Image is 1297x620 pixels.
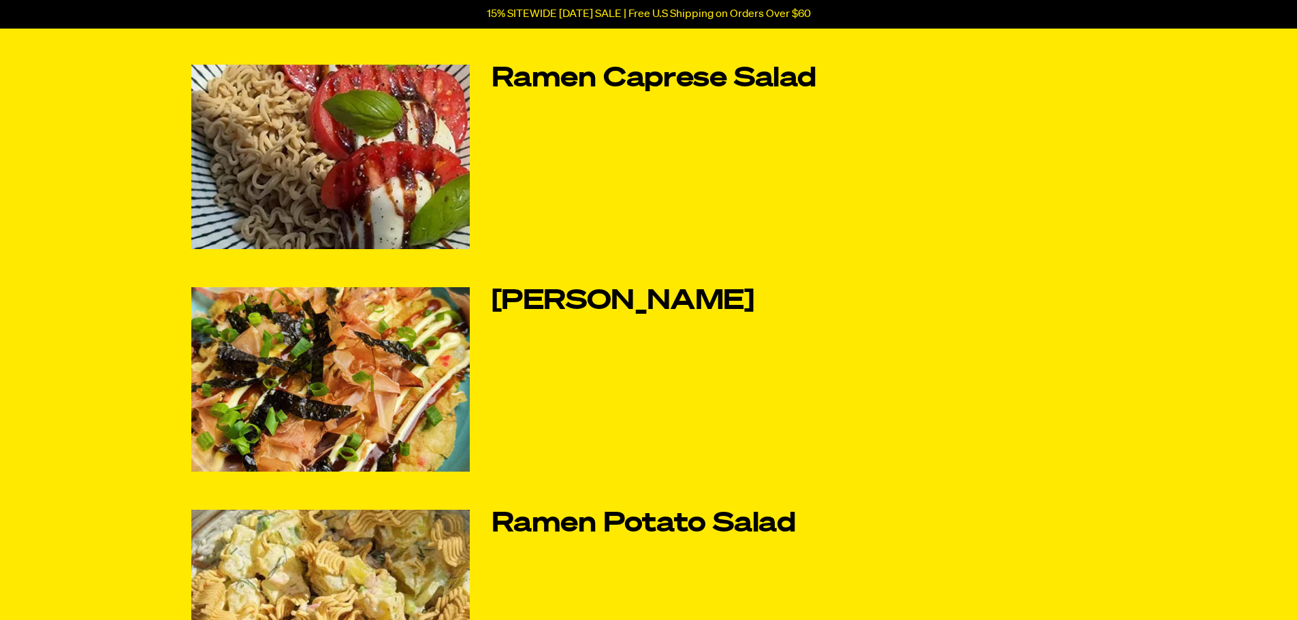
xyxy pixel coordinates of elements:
a: [PERSON_NAME] [492,287,867,316]
img: Ramen Okonomiyaki [191,287,470,472]
a: Ramen Caprese Salad [492,65,867,93]
img: Ramen Caprese Salad [191,65,470,249]
a: Ramen Potato Salad [492,510,867,538]
p: 15% SITEWIDE [DATE] SALE | Free U.S Shipping on Orders Over $60 [487,8,811,20]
